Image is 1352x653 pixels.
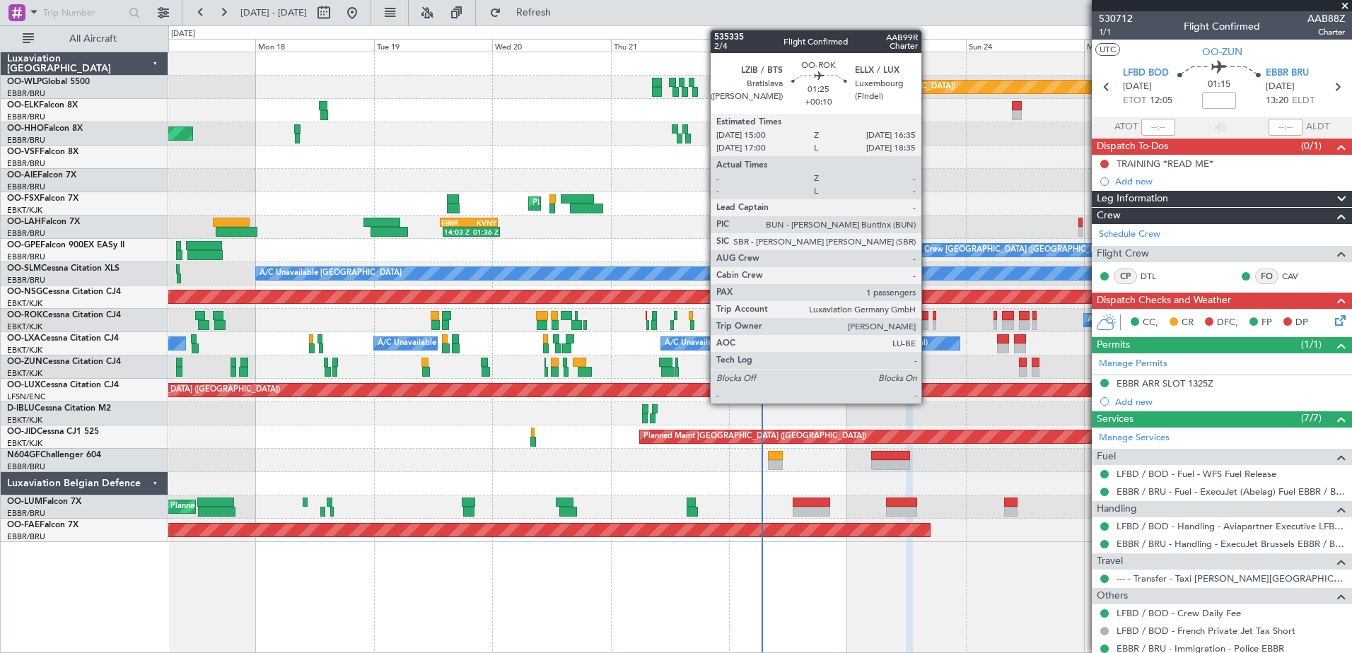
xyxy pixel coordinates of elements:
[1141,270,1172,283] a: DTL
[1097,139,1168,155] span: Dispatch To-Dos
[1202,45,1242,59] span: OO-ZUN
[7,101,78,110] a: OO-ELKFalcon 8X
[7,112,45,122] a: EBBR/BRU
[1295,316,1308,330] span: DP
[1261,316,1272,330] span: FP
[469,218,496,227] div: KVNY
[7,521,78,529] a: OO-FAEFalcon 7X
[847,39,965,52] div: Sat 23
[37,34,149,44] span: All Aircraft
[7,334,119,343] a: OO-LXACessna Citation CJ4
[1143,316,1158,330] span: CC,
[7,264,41,273] span: OO-SLM
[1141,119,1175,136] input: --:--
[170,496,426,517] div: Planned Maint [GEOGRAPHIC_DATA] ([GEOGRAPHIC_DATA] National)
[1306,120,1329,134] span: ALDT
[7,428,99,436] a: OO-JIDCessna CJ1 525
[444,228,472,236] div: 14:03 Z
[7,392,46,402] a: LFSN/ENC
[1117,377,1213,389] div: EBBR ARR SLOT 1325Z
[1099,26,1133,38] span: 1/1
[240,6,307,19] span: [DATE] - [DATE]
[1182,316,1194,330] span: CR
[1292,94,1315,108] span: ELDT
[1099,228,1160,242] a: Schedule Crew
[7,194,40,203] span: OO-FSX
[643,426,866,447] div: Planned Maint [GEOGRAPHIC_DATA] ([GEOGRAPHIC_DATA])
[1097,449,1116,465] span: Fuel
[729,39,847,52] div: Fri 22
[7,404,35,413] span: D-IBLU
[532,193,697,214] div: Planned Maint Kortrijk-[GEOGRAPHIC_DATA]
[1117,607,1241,619] a: LFBD / BOD - Crew Daily Fee
[378,333,641,354] div: A/C Unavailable [GEOGRAPHIC_DATA] ([GEOGRAPHIC_DATA] National)
[1123,80,1152,94] span: [DATE]
[7,228,45,239] a: EBBR/BRU
[1099,11,1133,26] span: 530712
[1307,26,1345,38] span: Charter
[16,28,153,50] button: All Aircraft
[7,288,121,296] a: OO-NSGCessna Citation CJ4
[7,158,45,169] a: EBBR/BRU
[1114,269,1137,284] div: CP
[7,451,40,459] span: N604GF
[966,39,1084,52] div: Sun 24
[7,264,120,273] a: OO-SLMCessna Citation XLS
[255,39,373,52] div: Mon 18
[1099,357,1167,371] a: Manage Permits
[7,368,42,379] a: EBKT/KJK
[7,88,45,99] a: EBBR/BRU
[7,288,42,296] span: OO-NSG
[7,334,40,343] span: OO-LXA
[7,508,45,519] a: EBBR/BRU
[7,381,40,389] span: OO-LUX
[1208,78,1230,92] span: 01:15
[7,415,42,425] a: EBKT/KJK
[7,241,124,249] a: OO-GPEFalcon 900EX EASy II
[7,124,83,133] a: OO-HHOFalcon 8X
[7,101,39,110] span: OO-ELK
[733,76,955,98] div: Planned Maint [GEOGRAPHIC_DATA] ([GEOGRAPHIC_DATA])
[1097,191,1168,207] span: Leg Information
[1117,538,1345,550] a: EBBR / BRU - Handling - ExecuJet Brussels EBBR / BRU
[7,521,40,529] span: OO-FAE
[7,205,42,216] a: EBKT/KJK
[7,404,111,413] a: D-IBLUCessna Citation M2
[7,148,40,156] span: OO-VSF
[7,451,101,459] a: N604GFChallenger 604
[7,498,42,506] span: OO-LUM
[1266,94,1288,108] span: 13:20
[7,78,42,86] span: OO-WLP
[7,182,45,192] a: EBBR/BRU
[1097,501,1137,517] span: Handling
[1097,411,1134,428] span: Services
[1301,139,1322,153] span: (0/1)
[7,322,42,332] a: EBKT/KJK
[1117,486,1345,498] a: EBBR / BRU - Fuel - ExecuJet (Abelag) Fuel EBBR / BRU
[1088,310,1146,331] div: A/C Unavailable
[1117,158,1213,170] div: TRAINING *READ ME*
[1301,411,1322,425] span: (7/7)
[171,28,195,40] div: [DATE]
[1097,293,1231,309] span: Dispatch Checks and Weather
[911,240,1148,261] div: No Crew [GEOGRAPHIC_DATA] ([GEOGRAPHIC_DATA] National)
[1266,80,1295,94] span: [DATE]
[1184,19,1260,34] div: Flight Confirmed
[504,8,564,18] span: Refresh
[7,428,37,436] span: OO-JID
[43,2,124,23] input: Trip Number
[7,194,78,203] a: OO-FSXFalcon 7X
[1115,175,1345,187] div: Add new
[7,381,119,389] a: OO-LUXCessna Citation CJ4
[1117,572,1345,584] a: --- - Transfer - Taxi [PERSON_NAME][GEOGRAPHIC_DATA]
[1123,66,1169,81] span: LFBD BOD
[7,461,45,472] a: EBBR/BRU
[7,358,42,366] span: OO-ZUN
[7,531,45,542] a: EBBR/BRU
[1095,43,1120,56] button: UTC
[1117,625,1295,637] a: LFBD / BOD - French Private Jet Tax Short
[7,124,44,133] span: OO-HHO
[7,498,81,506] a: OO-LUMFalcon 7X
[1097,553,1123,570] span: Travel
[7,311,121,319] a: OO-ROKCessna Citation CJ4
